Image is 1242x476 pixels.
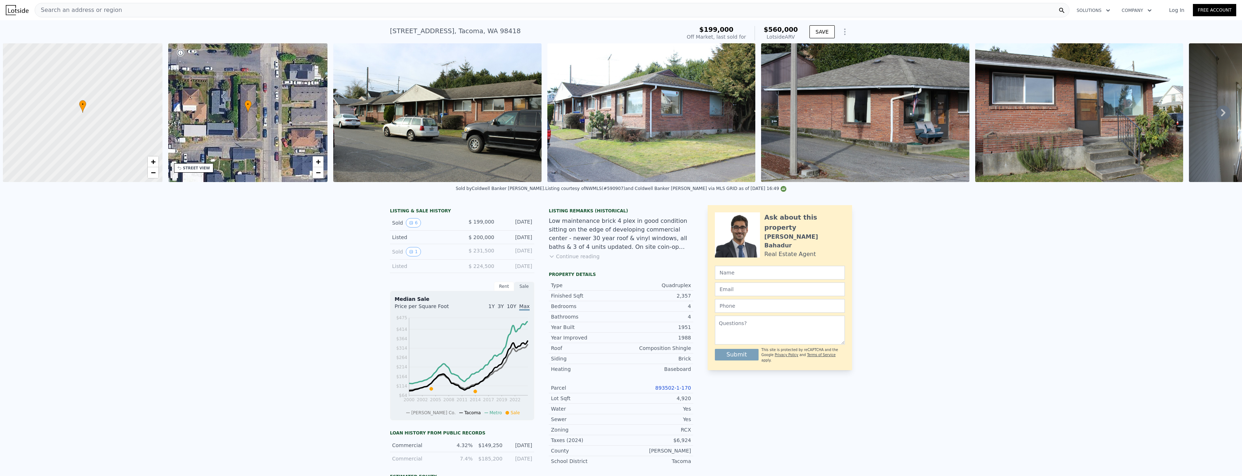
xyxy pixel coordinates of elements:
input: Email [715,282,845,296]
div: [DATE] [500,263,532,270]
div: Yes [621,416,691,423]
a: Zoom out [148,167,158,178]
tspan: 2008 [443,397,455,402]
span: − [316,168,321,177]
div: Siding [551,355,621,362]
div: • [244,100,252,113]
div: Zoning [551,426,621,433]
div: School District [551,458,621,465]
div: Year Improved [551,334,621,341]
div: Quadruplex [621,282,691,289]
span: − [151,168,155,177]
span: $ 231,500 [469,248,494,254]
tspan: 2019 [496,397,507,402]
div: Bedrooms [551,303,621,310]
div: Type [551,282,621,289]
tspan: $414 [396,327,407,332]
div: Heating [551,365,621,373]
img: NWMLS Logo [781,186,786,192]
tspan: 2017 [483,397,494,402]
div: • [79,100,86,113]
div: Real Estate Agent [764,250,816,259]
img: Lotside [6,5,29,15]
div: Sold [392,247,456,256]
a: Zoom out [313,167,323,178]
div: Loan history from public records [390,430,534,436]
div: LISTING & SALE HISTORY [390,208,534,215]
tspan: $214 [396,364,407,369]
tspan: $264 [396,355,407,360]
div: Sale [514,282,534,291]
a: 893502-1-170 [655,385,691,391]
span: Search an address or region [35,6,122,14]
div: Sewer [551,416,621,423]
div: This site is protected by reCAPTCHA and the Google and apply. [761,347,845,363]
div: Ask about this property [764,212,845,233]
div: STREET VIEW [183,165,210,171]
div: Listing courtesy of NWMLS (#590907) and Coldwell Banker [PERSON_NAME] via MLS GRID as of [DATE] 1... [545,186,786,191]
tspan: $164 [396,374,407,379]
span: [PERSON_NAME] Co. [411,410,456,415]
div: Composition Shingle [621,345,691,352]
tspan: 2005 [430,397,441,402]
img: Sale: 125953389 Parcel: 100601888 [761,43,969,182]
div: RCX [621,426,691,433]
div: 1988 [621,334,691,341]
span: $ 199,000 [469,219,494,225]
div: Tacoma [621,458,691,465]
span: • [244,101,252,108]
div: Commercial [392,455,443,462]
a: Log In [1160,7,1193,14]
div: 4 [621,313,691,320]
div: [DATE] [507,442,532,449]
div: [DATE] [500,234,532,241]
button: View historical data [406,247,421,256]
span: Max [519,303,530,311]
span: 10Y [507,303,516,309]
div: $185,200 [477,455,502,462]
div: 4,920 [621,395,691,402]
button: Company [1116,4,1158,17]
tspan: $114 [396,384,407,389]
div: $149,250 [477,442,502,449]
button: Submit [715,349,759,360]
div: Sold by Coldwell Banker [PERSON_NAME] . [456,186,545,191]
tspan: $64 [399,393,407,398]
div: 7.4% [447,455,473,462]
div: [PERSON_NAME] Bahadur [764,233,845,250]
img: Sale: 125953389 Parcel: 100601888 [975,43,1184,182]
span: • [79,101,86,108]
span: $ 224,500 [469,263,494,269]
a: Terms of Service [807,353,835,357]
div: Water [551,405,621,412]
span: 3Y [498,303,504,309]
span: $199,000 [699,26,734,33]
div: Year Built [551,324,621,331]
a: Privacy Policy [775,353,798,357]
div: Listing Remarks (Historical) [549,208,693,214]
div: 4.32% [447,442,473,449]
div: Listed [392,263,456,270]
span: + [151,157,155,166]
div: [DATE] [500,218,532,228]
div: [STREET_ADDRESS] , Tacoma , WA 98418 [390,26,521,36]
tspan: 2014 [470,397,481,402]
span: Metro [490,410,502,415]
div: Taxes (2024) [551,437,621,444]
div: Parcel [551,384,621,391]
span: Tacoma [464,410,481,415]
a: Zoom in [313,156,323,167]
tspan: 2022 [509,397,521,402]
div: Baseboard [621,365,691,373]
button: Solutions [1071,4,1116,17]
div: [PERSON_NAME] [621,447,691,454]
div: Sold [392,218,456,228]
div: Rent [494,282,514,291]
div: Median Sale [395,295,530,303]
div: [DATE] [507,455,532,462]
div: Low maintenance brick 4 plex in good condition sitting on the edge of developing commercial cente... [549,217,693,251]
img: Sale: 125953389 Parcel: 100601888 [333,43,542,182]
input: Name [715,266,845,280]
a: Free Account [1193,4,1236,16]
div: Finished Sqft [551,292,621,299]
